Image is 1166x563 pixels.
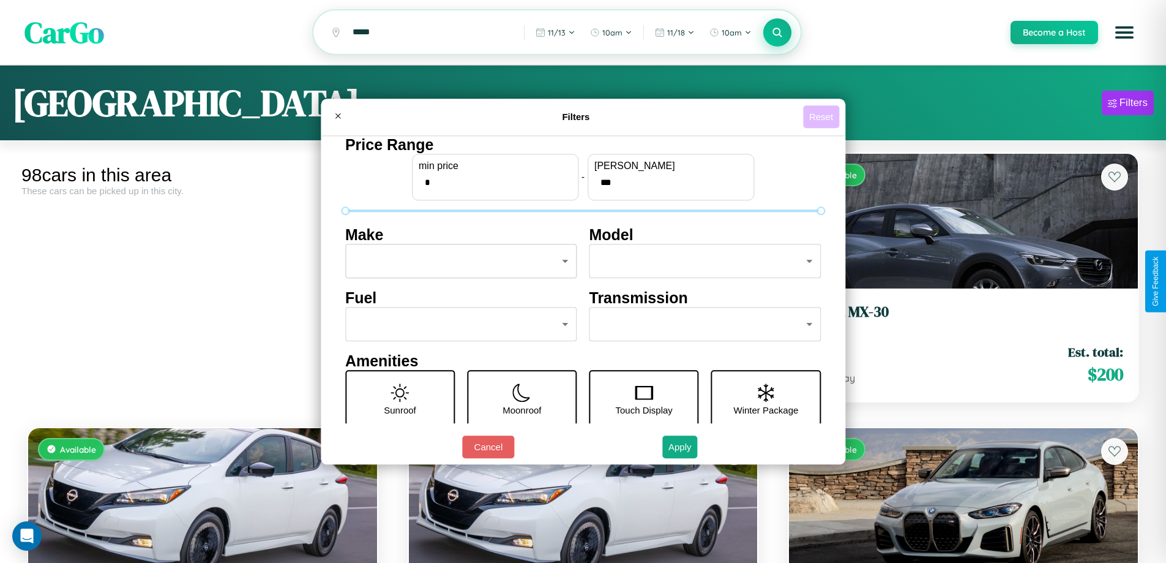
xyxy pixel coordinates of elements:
div: 98 cars in this area [21,165,384,186]
button: Become a Host [1011,21,1098,44]
h4: Filters [349,111,803,122]
span: 10am [722,28,742,37]
span: 10am [602,28,622,37]
p: Moonroof [503,402,541,418]
button: 10am [703,23,758,42]
p: Sunroof [384,402,416,418]
p: - [581,168,585,185]
span: $ 200 [1088,362,1123,387]
div: Filters [1119,97,1148,109]
button: Open menu [1107,15,1142,50]
div: Open Intercom Messenger [12,521,42,551]
h4: Fuel [345,289,577,307]
button: Reset [803,105,839,128]
button: Cancel [462,436,514,458]
h1: [GEOGRAPHIC_DATA] [12,78,360,128]
h3: Mazda MX-30 [804,303,1123,321]
button: 11/18 [649,23,701,42]
p: Touch Display [615,402,672,418]
div: These cars can be picked up in this city. [21,186,384,196]
label: min price [419,161,572,172]
span: 11 / 13 [548,28,566,37]
span: Est. total: [1068,343,1123,361]
div: Give Feedback [1151,257,1160,306]
h4: Amenities [345,352,821,370]
span: Available [60,444,96,455]
label: [PERSON_NAME] [594,161,747,172]
span: 11 / 18 [667,28,685,37]
button: Apply [662,436,698,458]
h4: Price Range [345,136,821,154]
h4: Make [345,226,577,244]
a: Mazda MX-302014 [804,303,1123,333]
button: 11/13 [529,23,581,42]
span: CarGo [24,12,104,53]
p: Winter Package [734,402,799,418]
h4: Transmission [589,289,821,307]
h4: Model [589,226,821,244]
button: Filters [1102,91,1154,115]
button: 10am [584,23,638,42]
